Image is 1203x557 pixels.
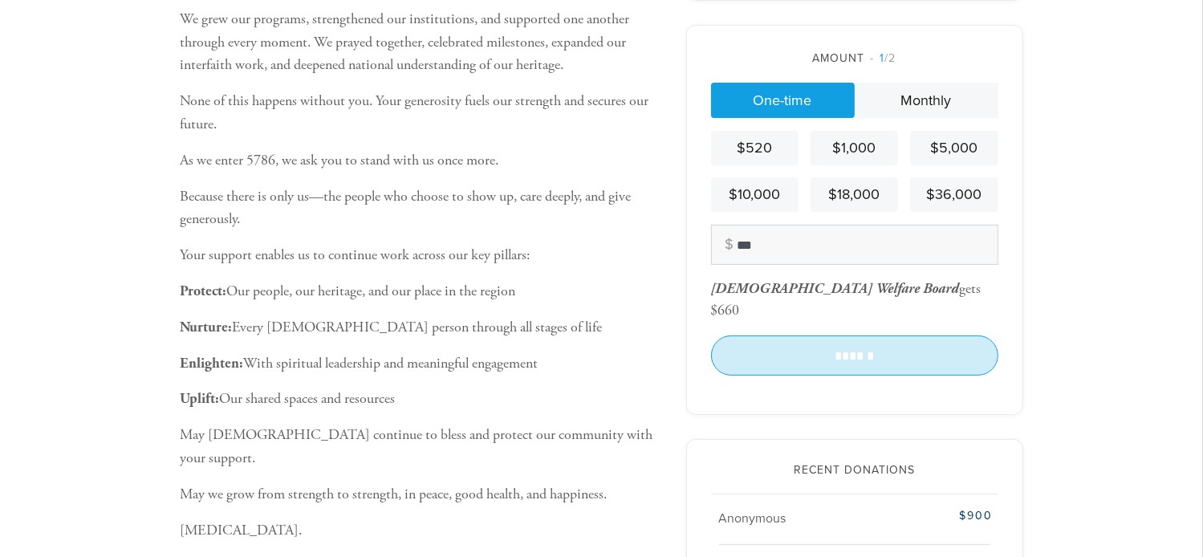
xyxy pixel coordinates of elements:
a: $5,000 [910,131,998,165]
a: Monthly [855,83,998,118]
a: One-time [711,83,855,118]
div: $36,000 [916,184,991,205]
p: Because there is only us—the people who choose to show up, care deeply, and give generously. [181,185,662,232]
p: Our shared spaces and resources [181,388,662,411]
b: Enlighten: [181,354,244,372]
div: $18,000 [817,184,892,205]
a: $10,000 [711,177,799,212]
p: None of this happens without you. Your generosity fuels our strength and secures our future. [181,90,662,136]
b: Protect: [181,282,227,300]
p: With spiritual leadership and meaningful engagement [181,352,662,376]
p: We grew our programs, strengthened our institutions, and supported one another through every mome... [181,8,662,77]
p: Our people, our heritage, and our place in the region [181,280,662,303]
div: $900 [897,507,992,524]
p: May we grow from strength to strength, in peace, good health, and happiness. [181,483,662,506]
a: $18,000 [811,177,898,212]
div: gets [711,279,982,298]
p: May [DEMOGRAPHIC_DATA] continue to bless and protect our community with your support. [181,424,662,470]
h2: Recent Donations [711,464,998,478]
span: /2 [871,51,896,65]
span: 1 [880,51,885,65]
a: $36,000 [910,177,998,212]
div: $10,000 [717,184,792,205]
b: Nurture: [181,318,233,336]
div: $5,000 [916,137,991,159]
div: $1,000 [817,137,892,159]
a: $1,000 [811,131,898,165]
div: Amount [711,50,998,67]
div: $660 [711,301,740,319]
a: $520 [711,131,799,165]
p: Every [DEMOGRAPHIC_DATA] person through all stages of life [181,316,662,339]
b: Uplift: [181,389,220,408]
span: [DEMOGRAPHIC_DATA] Welfare Board [711,279,960,298]
div: $520 [717,137,792,159]
p: Your support enables us to continue work across our key pillars: [181,244,662,267]
span: Anonymous [719,510,786,527]
p: As we enter 5786, we ask you to stand with us once more. [181,149,662,173]
p: [MEDICAL_DATA]. [181,519,662,543]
